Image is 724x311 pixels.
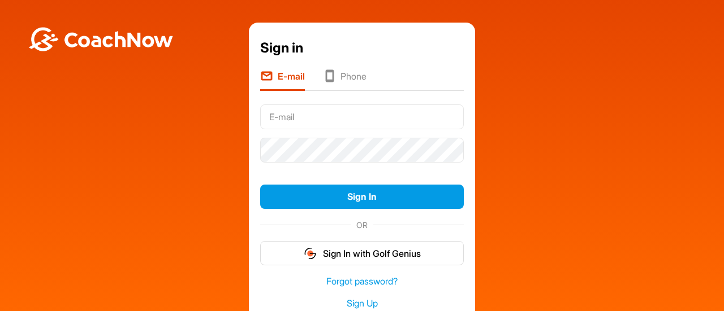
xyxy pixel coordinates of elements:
div: Sign in [260,38,464,58]
input: E-mail [260,104,464,129]
button: Sign In [260,185,464,209]
a: Forgot password? [260,275,464,288]
li: E-mail [260,69,305,91]
img: gg_logo [303,247,317,260]
img: BwLJSsUCoWCh5upNqxVrqldRgqLPVwmV24tXu5FoVAoFEpwwqQ3VIfuoInZCoVCoTD4vwADAC3ZFMkVEQFDAAAAAElFTkSuQmCC [27,27,174,51]
span: OR [351,219,373,231]
li: Phone [323,69,367,91]
button: Sign In with Golf Genius [260,241,464,265]
a: Sign Up [260,297,464,310]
